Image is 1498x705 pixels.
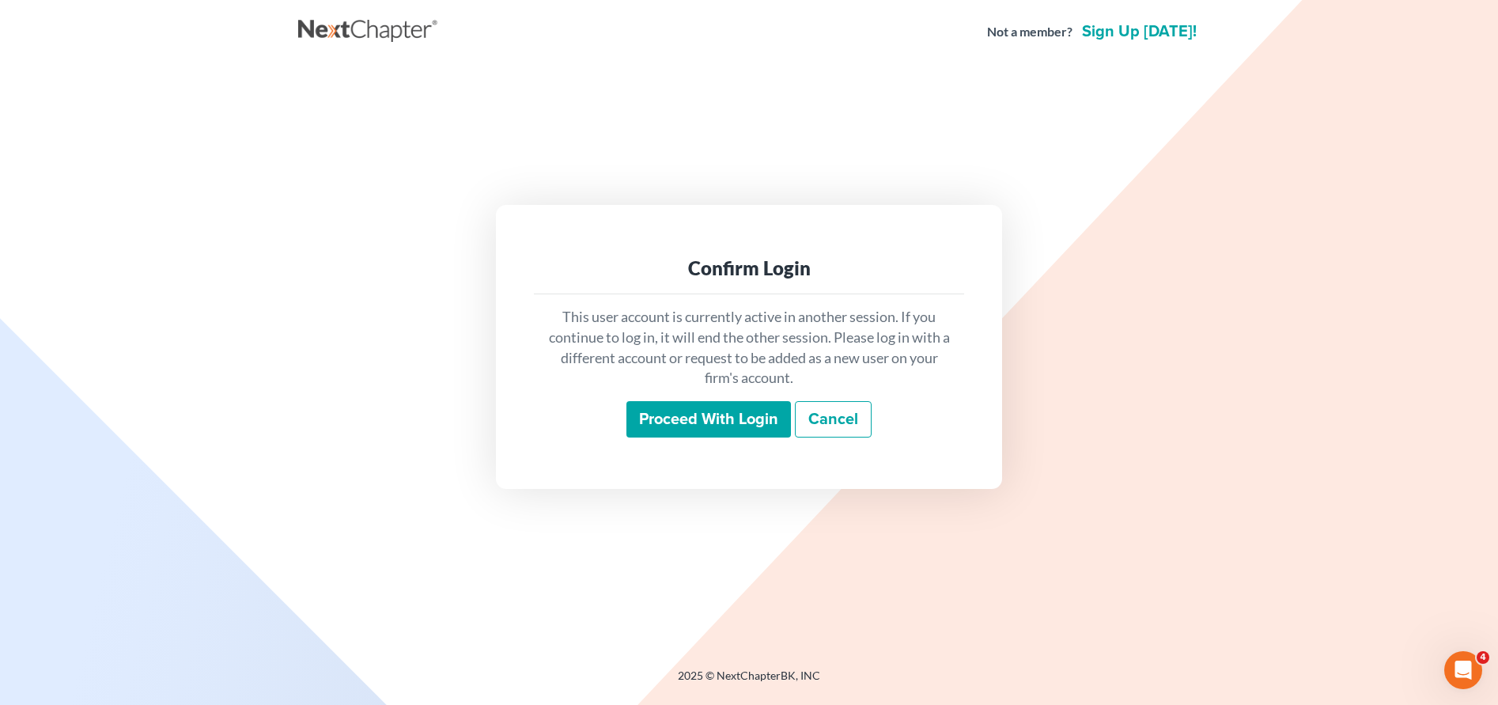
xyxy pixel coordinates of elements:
[1444,651,1482,689] iframe: Intercom live chat
[298,668,1200,696] div: 2025 © NextChapterBK, INC
[1079,24,1200,40] a: Sign up [DATE]!
[987,23,1072,41] strong: Not a member?
[547,256,951,281] div: Confirm Login
[795,401,872,438] a: Cancel
[626,401,791,438] input: Proceed with login
[1477,651,1489,664] span: 4
[547,307,951,389] p: This user account is currently active in another session. If you continue to log in, it will end ...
